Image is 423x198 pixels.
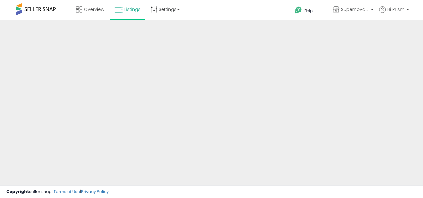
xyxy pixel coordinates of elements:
div: seller snap | | [6,189,109,195]
strong: Copyright [6,189,29,195]
span: Help [304,8,313,13]
a: Privacy Policy [81,189,109,195]
a: Hi Prism [379,6,409,20]
span: Listings [124,6,141,13]
i: Get Help [294,6,302,14]
a: Help [290,2,327,20]
span: Supernova Co. [341,6,369,13]
span: Hi Prism [387,6,405,13]
a: Terms of Use [54,189,80,195]
span: Overview [84,6,104,13]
